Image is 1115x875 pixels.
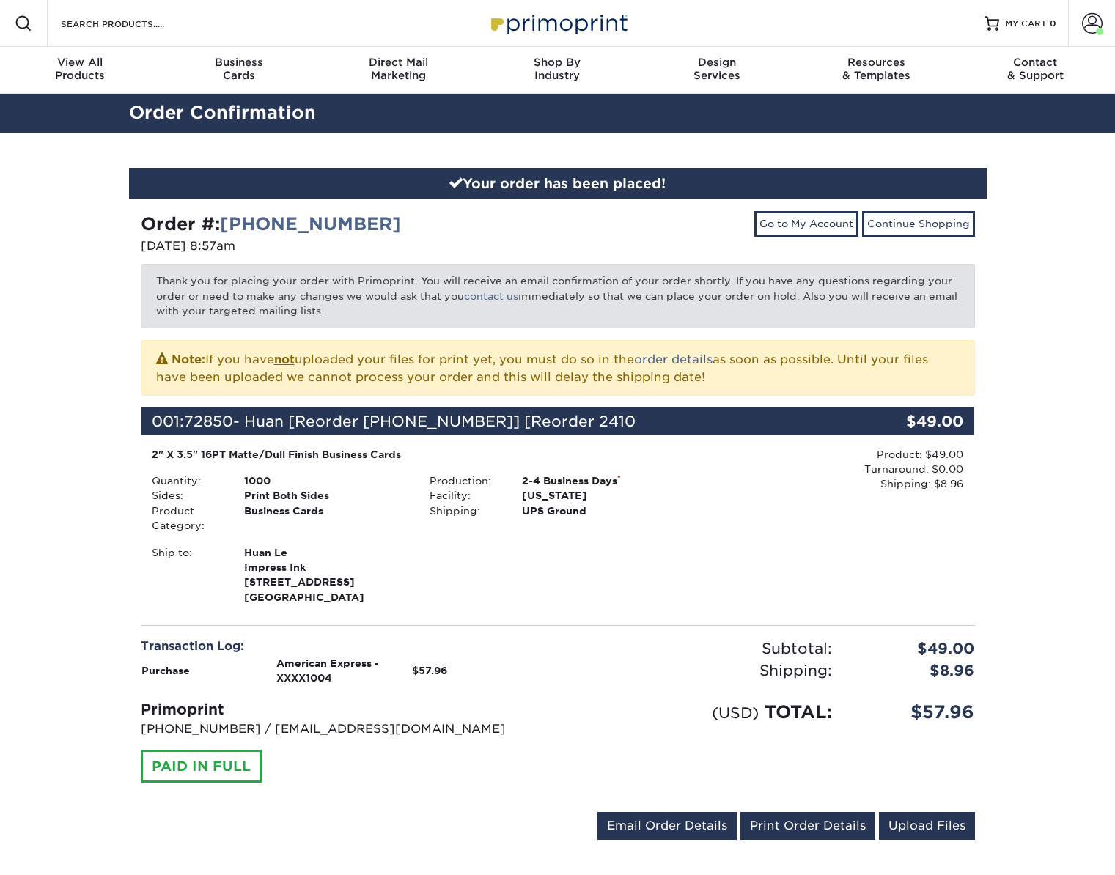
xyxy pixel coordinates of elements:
div: Primoprint [141,698,547,720]
div: Product Category: [141,503,233,534]
div: Subtotal: [558,638,843,660]
span: Direct Mail [319,56,478,69]
div: Shipping: [419,503,511,518]
div: Quantity: [141,473,233,488]
strong: Order #: [141,213,401,235]
span: Huan Le [244,545,408,560]
a: BusinessCards [159,47,318,94]
div: Facility: [419,488,511,503]
strong: American Express - XXXX1004 [276,657,379,684]
strong: $57.96 [412,665,447,676]
span: 72850- Huan [Reorder [PHONE_NUMBER]] [Reorder 2410 [184,413,636,430]
div: Industry [478,56,637,82]
a: order details [634,352,713,366]
div: Business Cards [233,503,419,534]
span: MY CART [1005,18,1047,30]
a: Print Order Details [740,812,875,840]
div: 001: [141,407,836,435]
a: Shop ByIndustry [478,47,637,94]
div: Services [637,56,796,82]
a: Upload Files [879,812,975,840]
div: & Support [956,56,1115,82]
div: Shipping: [558,660,843,682]
span: Shop By [478,56,637,69]
div: Print Both Sides [233,488,419,503]
a: Contact& Support [956,47,1115,94]
span: 0 [1050,18,1056,29]
div: PAID IN FULL [141,750,262,783]
small: (USD) [712,704,759,722]
div: Ship to: [141,545,233,605]
a: contact us [464,290,518,302]
a: Resources& Templates [796,47,955,94]
div: 2" X 3.5" 16PT Matte/Dull Finish Business Cards [152,447,686,462]
div: Production: [419,473,511,488]
div: Marketing [319,56,478,82]
strong: Purchase [141,665,190,676]
b: not [274,352,295,366]
div: 1000 [233,473,419,488]
a: Email Order Details [597,812,737,840]
div: 2-4 Business Days [511,473,696,488]
a: [PHONE_NUMBER] [220,213,401,235]
a: Continue Shopping [862,211,975,236]
strong: Note: [172,352,205,366]
span: Design [637,56,796,69]
p: [DATE] 8:57am [141,237,547,255]
div: Your order has been placed! [129,168,987,200]
input: SEARCH PRODUCTS..... [59,15,202,32]
div: Product: $49.00 Turnaround: $0.00 Shipping: $8.96 [696,447,963,492]
div: $49.00 [836,407,975,435]
div: & Templates [796,56,955,82]
span: TOTAL: [765,701,832,723]
div: Sides: [141,488,233,503]
span: Business [159,56,318,69]
a: Go to My Account [754,211,858,236]
p: [PHONE_NUMBER] / [EMAIL_ADDRESS][DOMAIN_NAME] [141,720,547,738]
div: $8.96 [843,660,986,682]
div: $57.96 [843,699,986,726]
p: Thank you for placing your order with Primoprint. You will receive an email confirmation of your ... [141,264,975,328]
p: If you have uploaded your files for print yet, you must do so in the as soon as possible. Until y... [156,350,960,386]
strong: [GEOGRAPHIC_DATA] [244,545,408,603]
span: Resources [796,56,955,69]
span: Impress Ink [244,560,408,575]
div: UPS Ground [511,503,696,518]
div: Cards [159,56,318,82]
a: Direct MailMarketing [319,47,478,94]
div: Transaction Log: [141,638,547,655]
span: Contact [956,56,1115,69]
div: [US_STATE] [511,488,696,503]
a: DesignServices [637,47,796,94]
img: Primoprint [485,7,631,39]
h2: Order Confirmation [118,100,998,127]
div: $49.00 [843,638,986,660]
span: [STREET_ADDRESS] [244,575,408,589]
